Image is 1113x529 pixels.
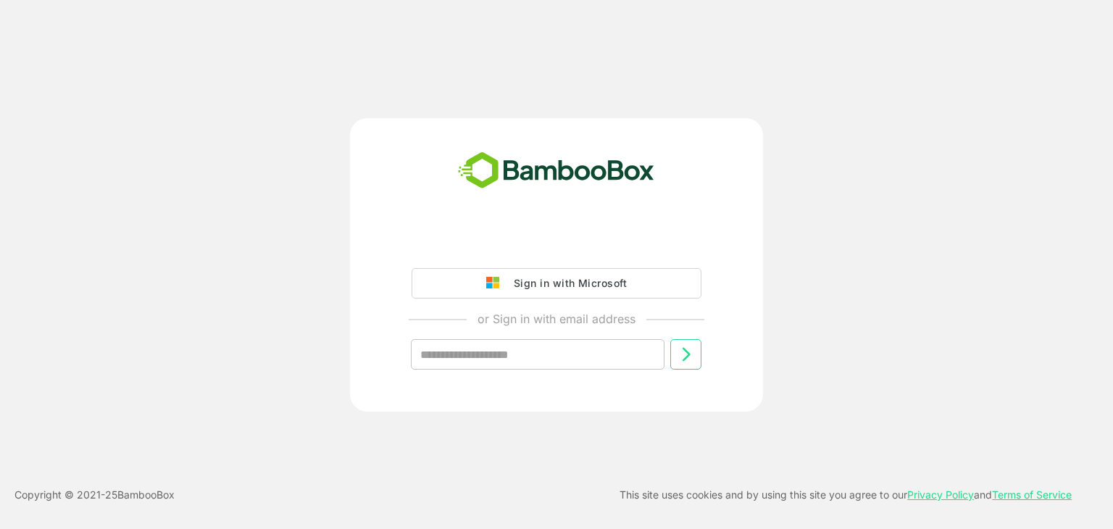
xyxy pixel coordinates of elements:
[450,147,662,195] img: bamboobox
[992,488,1072,501] a: Terms of Service
[412,268,701,299] button: Sign in with Microsoft
[507,274,627,293] div: Sign in with Microsoft
[404,228,709,259] iframe: Sign in with Google Button
[14,486,175,504] p: Copyright © 2021- 25 BambooBox
[478,310,635,328] p: or Sign in with email address
[907,488,974,501] a: Privacy Policy
[486,277,507,290] img: google
[620,486,1072,504] p: This site uses cookies and by using this site you agree to our and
